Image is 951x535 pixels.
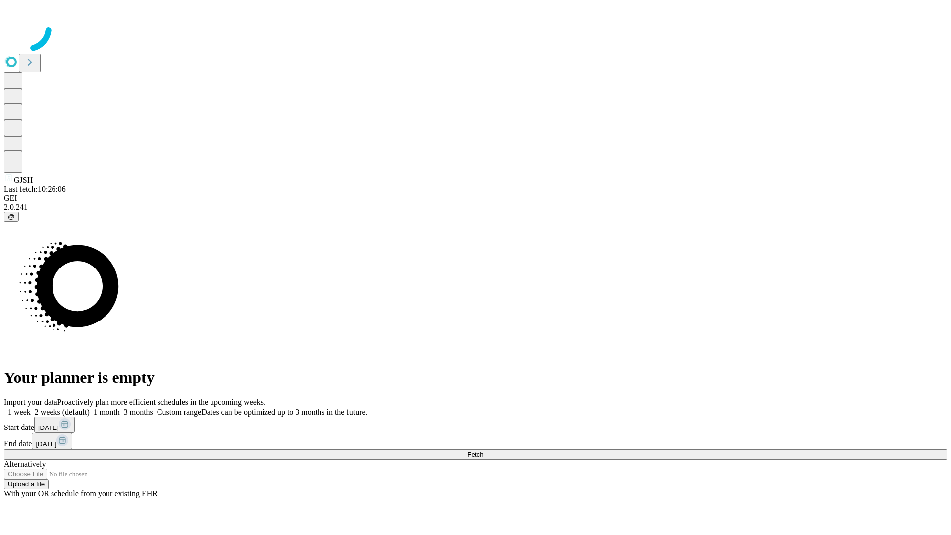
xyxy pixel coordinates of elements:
[14,176,33,184] span: GJSH
[157,408,201,416] span: Custom range
[4,398,57,406] span: Import your data
[32,433,72,449] button: [DATE]
[8,408,31,416] span: 1 week
[4,449,947,460] button: Fetch
[94,408,120,416] span: 1 month
[124,408,153,416] span: 3 months
[8,213,15,220] span: @
[467,451,483,458] span: Fetch
[4,212,19,222] button: @
[4,203,947,212] div: 2.0.241
[34,417,75,433] button: [DATE]
[36,440,56,448] span: [DATE]
[4,185,66,193] span: Last fetch: 10:26:06
[201,408,367,416] span: Dates can be optimized up to 3 months in the future.
[4,479,49,489] button: Upload a file
[4,433,947,449] div: End date
[4,194,947,203] div: GEI
[57,398,265,406] span: Proactively plan more efficient schedules in the upcoming weeks.
[4,489,158,498] span: With your OR schedule from your existing EHR
[4,369,947,387] h1: Your planner is empty
[4,460,46,468] span: Alternatively
[38,424,59,431] span: [DATE]
[4,417,947,433] div: Start date
[35,408,90,416] span: 2 weeks (default)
